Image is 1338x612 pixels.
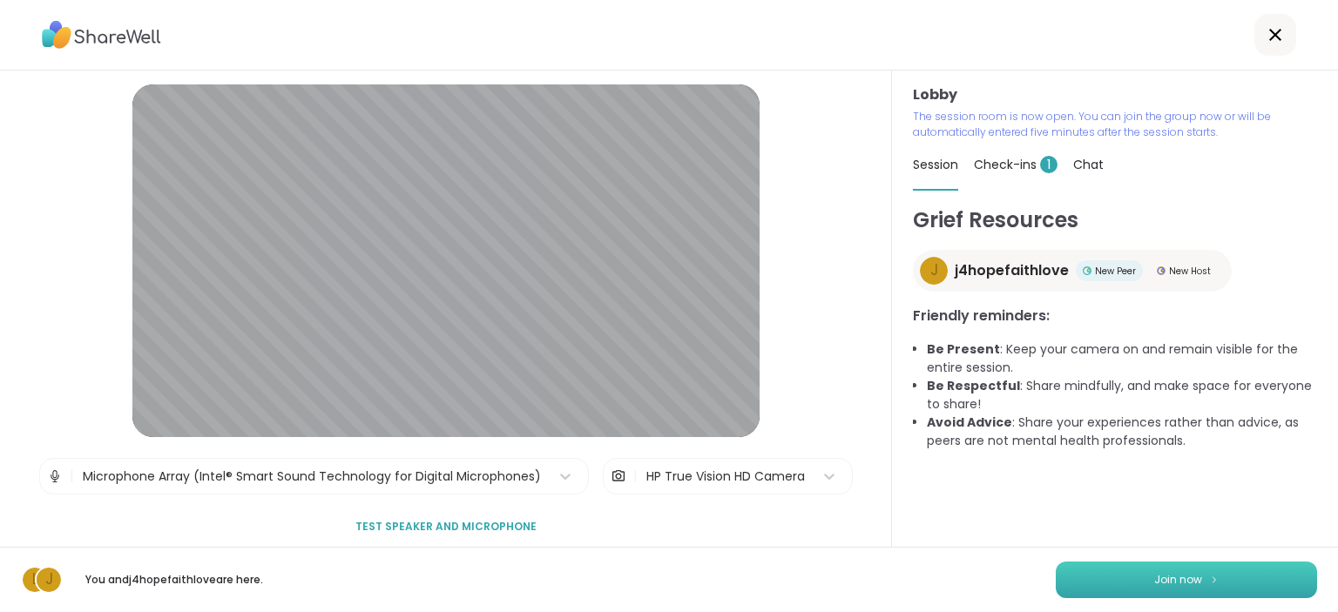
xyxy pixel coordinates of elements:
[1169,265,1211,278] span: New Host
[913,250,1232,292] a: jj4hopefaithloveNew PeerNew PeerNew HostNew Host
[927,340,1000,358] b: Be Present
[1095,265,1136,278] span: New Peer
[355,519,537,535] span: Test speaker and microphone
[45,568,53,591] span: j
[1056,562,1317,598] button: Join now
[83,467,541,486] div: Microphone Array (Intel® Smart Sound Technology for Digital Microphones)
[1073,156,1104,173] span: Chat
[913,306,1317,326] h3: Friendly reminders:
[927,414,1317,450] li: : Share your experiences rather than advice, as peers are not mental health professionals.
[1083,266,1091,275] img: New Peer
[930,259,938,282] span: j
[646,467,805,486] div: HP True Vision HD Camera
[1040,156,1058,173] span: 1
[77,572,272,588] p: You and j4hopefaithlove are here.
[1154,572,1202,588] span: Join now
[927,377,1020,394] b: Be Respectful
[70,459,74,494] span: |
[348,508,544,545] button: Test speaker and microphone
[913,109,1317,140] p: The session room is now open. You can join the group now or will be automatically entered five mi...
[927,340,1317,377] li: : Keep your camera on and remain visible for the entire session.
[913,84,1317,105] h3: Lobby
[927,377,1317,414] li: : Share mindfully, and make space for everyone to share!
[913,156,958,173] span: Session
[927,414,1012,431] b: Avoid Advice
[47,459,63,494] img: Microphone
[1209,575,1220,584] img: ShareWell Logomark
[1157,266,1166,275] img: New Host
[611,459,626,494] img: Camera
[974,156,1058,173] span: Check-ins
[955,260,1069,281] span: j4hopefaithlove
[633,459,638,494] span: |
[913,205,1317,236] h1: Grief Resources
[42,15,161,55] img: ShareWell Logo
[32,568,38,591] span: l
